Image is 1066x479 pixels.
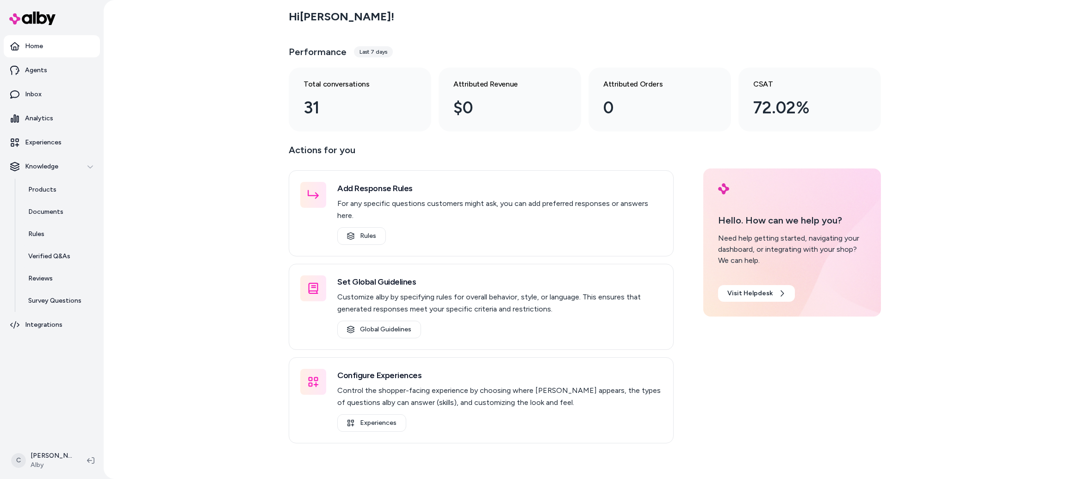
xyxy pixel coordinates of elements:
a: Integrations [4,314,100,336]
p: Experiences [25,138,62,147]
div: 72.02% [753,95,851,120]
a: Reviews [19,267,100,290]
div: Last 7 days [354,46,393,57]
a: Experiences [4,131,100,154]
a: Products [19,179,100,201]
h2: Hi [PERSON_NAME] ! [289,10,394,24]
span: C [11,453,26,468]
span: Alby [31,460,72,470]
a: Survey Questions [19,290,100,312]
p: [PERSON_NAME] [31,451,72,460]
p: Knowledge [25,162,58,171]
p: Documents [28,207,63,217]
a: Documents [19,201,100,223]
h3: CSAT [753,79,851,90]
button: Knowledge [4,156,100,178]
p: Integrations [25,320,62,330]
p: Verified Q&As [28,252,70,261]
a: Attributed Revenue $0 [439,68,581,131]
h3: Total conversations [304,79,402,90]
img: alby Logo [718,183,729,194]
a: Global Guidelines [337,321,421,338]
p: Products [28,185,56,194]
h3: Configure Experiences [337,369,662,382]
p: Home [25,42,43,51]
img: alby Logo [9,12,56,25]
p: Survey Questions [28,296,81,305]
a: Attributed Orders 0 [589,68,731,131]
a: Experiences [337,414,406,432]
a: Total conversations 31 [289,68,431,131]
p: Reviews [28,274,53,283]
a: Home [4,35,100,57]
a: Inbox [4,83,100,106]
a: Analytics [4,107,100,130]
p: Agents [25,66,47,75]
a: CSAT 72.02% [738,68,881,131]
div: 0 [603,95,701,120]
a: Verified Q&As [19,245,100,267]
p: Customize alby by specifying rules for overall behavior, style, or language. This ensures that ge... [337,291,662,315]
div: 31 [304,95,402,120]
p: Analytics [25,114,53,123]
a: Agents [4,59,100,81]
p: Hello. How can we help you? [718,213,866,227]
h3: Performance [289,45,347,58]
p: Inbox [25,90,42,99]
p: Rules [28,230,44,239]
h3: Attributed Revenue [453,79,552,90]
p: Actions for you [289,143,674,165]
a: Rules [19,223,100,245]
p: Control the shopper-facing experience by choosing where [PERSON_NAME] appears, the types of quest... [337,385,662,409]
h3: Add Response Rules [337,182,662,195]
a: Rules [337,227,386,245]
h3: Attributed Orders [603,79,701,90]
p: For any specific questions customers might ask, you can add preferred responses or answers here. [337,198,662,222]
div: $0 [453,95,552,120]
h3: Set Global Guidelines [337,275,662,288]
button: C[PERSON_NAME]Alby [6,446,80,475]
a: Visit Helpdesk [718,285,795,302]
div: Need help getting started, navigating your dashboard, or integrating with your shop? We can help. [718,233,866,266]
